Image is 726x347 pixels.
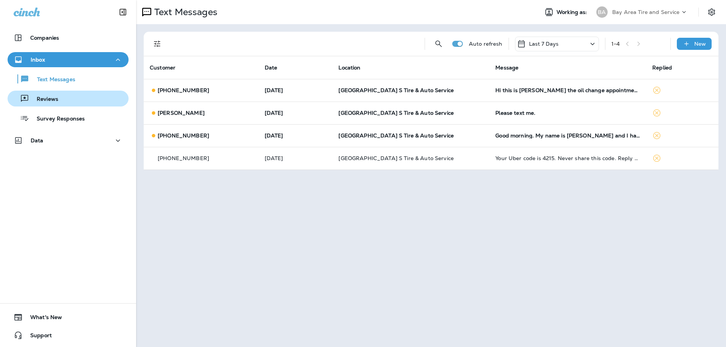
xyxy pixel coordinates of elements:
span: Location [338,64,360,71]
p: Text Messages [29,76,75,83]
div: Please text me. [495,110,640,116]
p: Companies [30,35,59,41]
p: Text Messages [151,6,217,18]
div: Hi this is Kevin Kreimer the oil change appointment for 5 o’clock today I forgot about school sta... [495,87,640,93]
span: Message [495,64,518,71]
button: Companies [8,30,129,45]
span: Replied [652,64,672,71]
button: Support [8,328,129,343]
button: Settings [705,5,718,19]
span: Working as: [557,9,589,15]
p: Auto refresh [469,41,503,47]
button: Search Messages [431,36,446,51]
p: New [694,41,706,47]
span: Customer [150,64,175,71]
p: [PHONE_NUMBER] [158,155,209,161]
div: Your Uber code is 4215. Never share this code. Reply STOP ALL to unsubscribe. [495,155,640,161]
span: Date [265,64,278,71]
button: Inbox [8,52,129,67]
button: Collapse Sidebar [112,5,133,20]
p: Data [31,137,43,143]
p: Last 7 Days [529,41,559,47]
p: Sep 2, 2025 01:22 PM [265,110,327,116]
p: Sep 2, 2025 08:09 AM [265,155,327,161]
span: [GEOGRAPHIC_DATA] S Tire & Auto Service [338,87,453,94]
span: [GEOGRAPHIC_DATA] S Tire & Auto Service [338,132,453,139]
button: Filters [150,36,165,51]
button: Survey Responses [8,110,129,126]
span: [GEOGRAPHIC_DATA] S Tire & Auto Service [338,109,453,116]
span: [GEOGRAPHIC_DATA] S Tire & Auto Service [338,155,453,162]
p: Reviews [29,96,58,103]
span: Support [23,332,52,341]
span: What's New [23,314,62,323]
div: 1 - 4 [611,41,620,47]
p: Sep 2, 2025 09:41 AM [265,133,327,139]
p: Survey Responses [29,116,85,123]
p: Bay Area Tire and Service [612,9,680,15]
p: [PHONE_NUMBER] [158,133,209,139]
button: Reviews [8,91,129,106]
div: Good morning. My name is Keith Martucci and I have a 1p appt today. I just want to verify that yo... [495,133,640,139]
button: Text Messages [8,71,129,87]
p: Sep 2, 2025 02:19 PM [265,87,327,93]
p: [PHONE_NUMBER] [158,87,209,93]
p: Inbox [31,57,45,63]
button: Data [8,133,129,148]
div: BA [596,6,608,18]
p: [PERSON_NAME] [158,110,205,116]
button: What's New [8,310,129,325]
